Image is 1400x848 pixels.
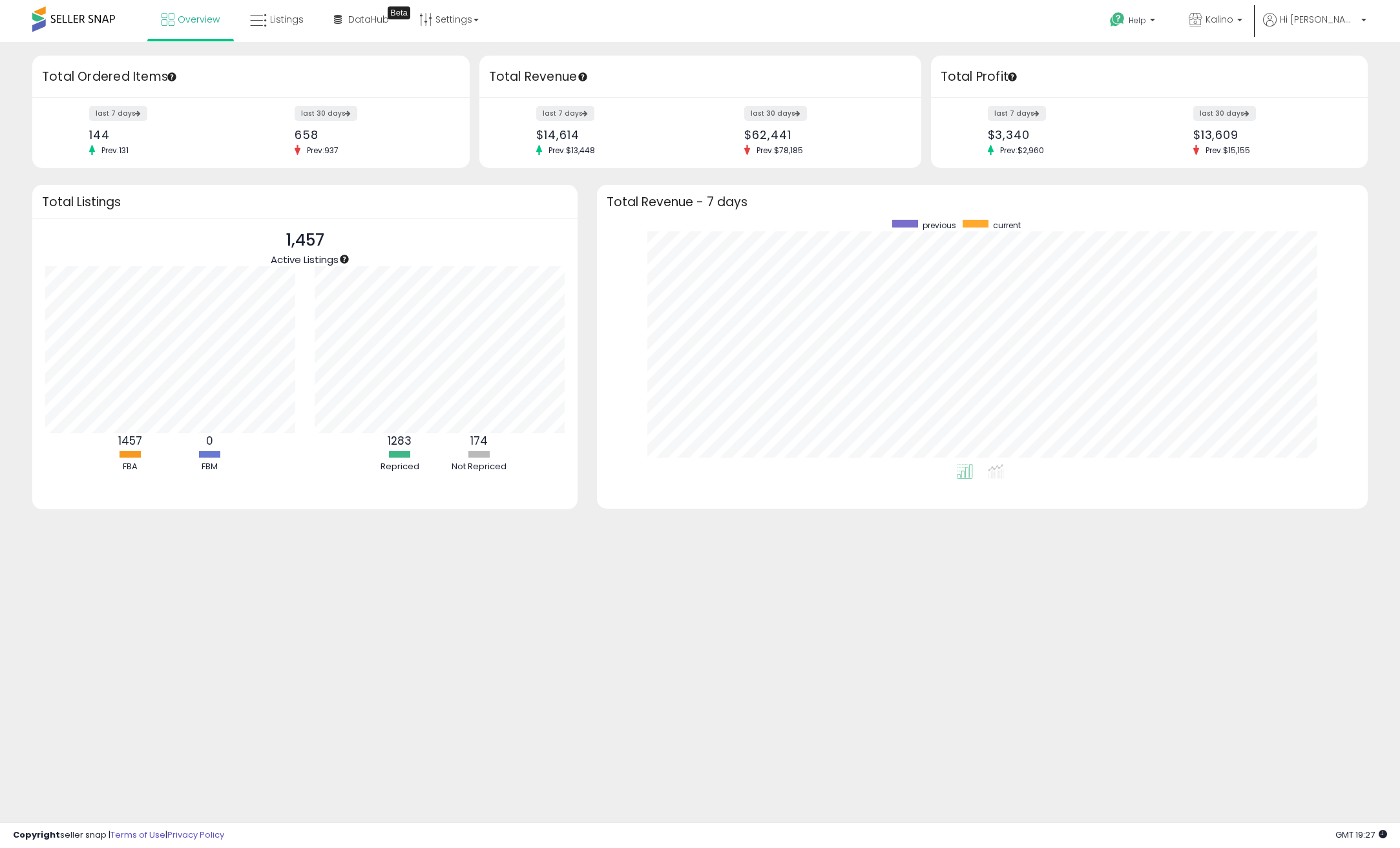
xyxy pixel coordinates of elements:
div: $13,609 [1193,128,1345,142]
div: Tooltip anchor [166,71,178,83]
label: last 7 days [988,106,1046,121]
h3: Total Profit [941,68,1359,86]
b: 1283 [388,433,412,449]
i: Get Help [1109,12,1125,28]
div: $62,441 [744,128,898,142]
span: Prev: $15,155 [1199,145,1257,156]
b: 1457 [118,433,142,449]
div: 144 [89,128,241,142]
div: Tooltip anchor [388,6,410,19]
span: Prev: 937 [300,145,345,156]
span: Prev: $2,960 [994,145,1050,156]
a: Hi [PERSON_NAME] [1263,13,1366,42]
div: FBM [171,461,249,473]
span: Active Listings [271,253,339,266]
div: 658 [295,128,446,142]
div: FBA [92,461,169,473]
span: Prev: $13,448 [542,145,601,156]
span: current [993,220,1021,231]
div: Repriced [361,461,439,473]
p: 1,457 [271,228,339,253]
label: last 30 days [295,106,357,121]
b: 0 [206,433,213,449]
label: last 30 days [744,106,807,121]
span: Prev: $78,185 [750,145,810,156]
div: $3,340 [988,128,1140,142]
div: $14,614 [536,128,690,142]
b: 174 [470,433,488,449]
span: Hi [PERSON_NAME] [1280,13,1357,26]
h3: Total Ordered Items [42,68,460,86]
h3: Total Revenue [489,68,912,86]
span: Kalino [1206,13,1233,26]
div: Tooltip anchor [1007,71,1018,83]
div: Not Repriced [441,461,518,473]
a: Help [1100,2,1168,42]
h3: Total Listings [42,197,568,207]
label: last 30 days [1193,106,1256,121]
span: Help [1129,15,1146,26]
div: Tooltip anchor [339,253,350,265]
span: Overview [178,13,220,26]
label: last 7 days [89,106,147,121]
span: previous [923,220,956,231]
h3: Total Revenue - 7 days [607,197,1358,207]
div: Tooltip anchor [577,71,589,83]
span: Listings [270,13,304,26]
label: last 7 days [536,106,594,121]
span: Prev: 131 [95,145,135,156]
span: DataHub [348,13,389,26]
